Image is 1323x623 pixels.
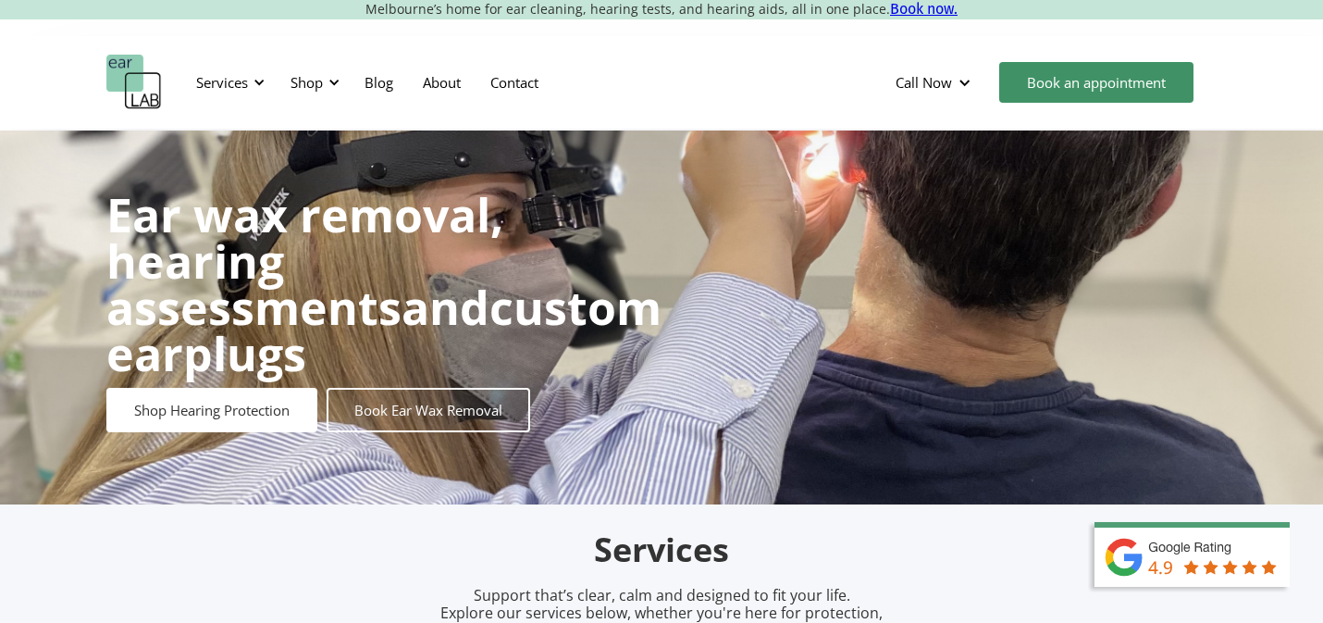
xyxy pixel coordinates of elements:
h2: Services [227,529,1096,572]
div: Services [196,73,248,92]
strong: custom earplugs [106,276,661,385]
a: Contact [476,56,553,109]
div: Call Now [896,73,952,92]
a: Shop Hearing Protection [106,388,317,432]
div: Shop [291,73,323,92]
a: Blog [350,56,408,109]
strong: Ear wax removal, hearing assessments [106,183,503,339]
div: Services [185,55,270,110]
a: About [408,56,476,109]
div: Shop [279,55,345,110]
h1: and [106,192,661,377]
div: Call Now [881,55,990,110]
a: Book Ear Wax Removal [327,388,530,432]
a: home [106,55,162,110]
a: Book an appointment [999,62,1193,103]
